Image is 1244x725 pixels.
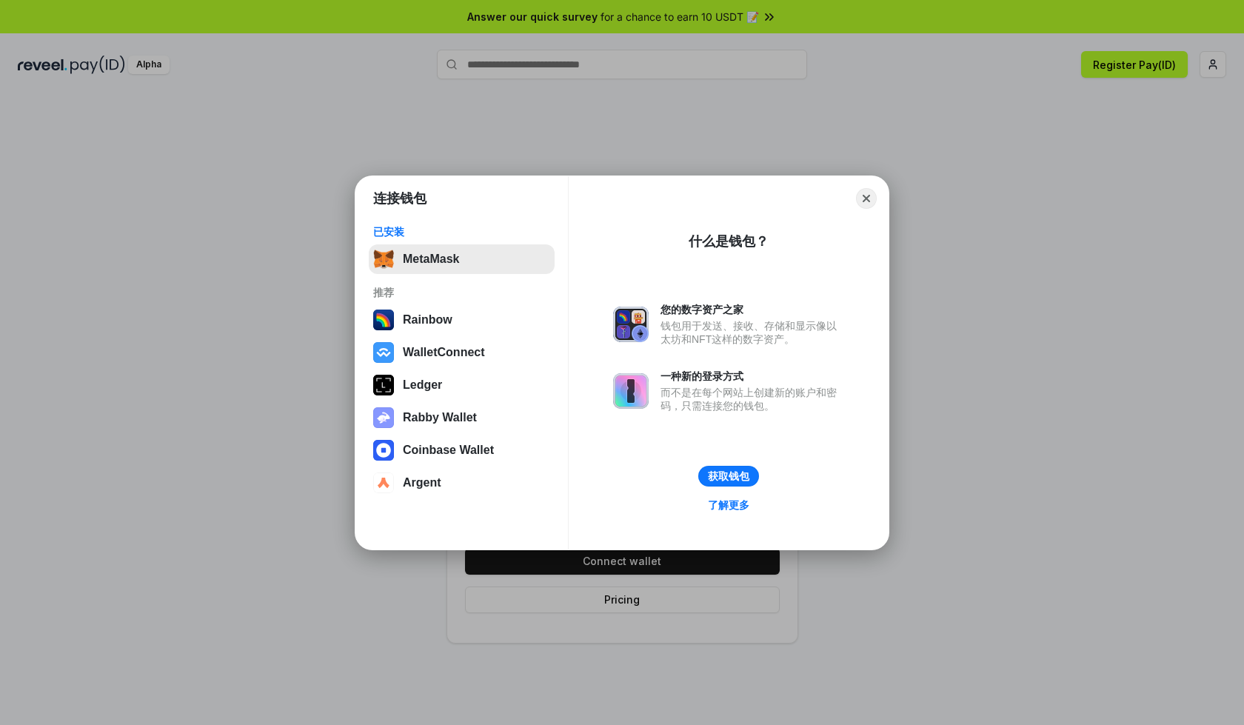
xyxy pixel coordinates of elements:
[613,307,649,342] img: svg+xml,%3Csvg%20xmlns%3D%22http%3A%2F%2Fwww.w3.org%2F2000%2Fsvg%22%20fill%3D%22none%22%20viewBox...
[661,386,844,412] div: 而不是在每个网站上创建新的账户和密码，只需连接您的钱包。
[369,370,555,400] button: Ledger
[373,190,427,207] h1: 连接钱包
[369,244,555,274] button: MetaMask
[661,370,844,383] div: 一种新的登录方式
[373,472,394,493] img: svg+xml,%3Csvg%20width%3D%2228%22%20height%3D%2228%22%20viewBox%3D%220%200%2028%2028%22%20fill%3D...
[403,444,494,457] div: Coinbase Wallet
[373,225,550,238] div: 已安装
[708,470,749,483] div: 获取钱包
[661,319,844,346] div: 钱包用于发送、接收、存储和显示像以太坊和NFT这样的数字资产。
[369,403,555,432] button: Rabby Wallet
[403,313,452,327] div: Rainbow
[708,498,749,512] div: 了解更多
[369,305,555,335] button: Rainbow
[373,375,394,395] img: svg+xml,%3Csvg%20xmlns%3D%22http%3A%2F%2Fwww.w3.org%2F2000%2Fsvg%22%20width%3D%2228%22%20height%3...
[699,495,758,515] a: 了解更多
[373,286,550,299] div: 推荐
[403,411,477,424] div: Rabby Wallet
[698,466,759,487] button: 获取钱包
[661,303,844,316] div: 您的数字资产之家
[403,346,485,359] div: WalletConnect
[369,338,555,367] button: WalletConnect
[373,310,394,330] img: svg+xml,%3Csvg%20width%3D%22120%22%20height%3D%22120%22%20viewBox%3D%220%200%20120%20120%22%20fil...
[373,249,394,270] img: svg+xml,%3Csvg%20fill%3D%22none%22%20height%3D%2233%22%20viewBox%3D%220%200%2035%2033%22%20width%...
[373,440,394,461] img: svg+xml,%3Csvg%20width%3D%2228%22%20height%3D%2228%22%20viewBox%3D%220%200%2028%2028%22%20fill%3D...
[613,373,649,409] img: svg+xml,%3Csvg%20xmlns%3D%22http%3A%2F%2Fwww.w3.org%2F2000%2Fsvg%22%20fill%3D%22none%22%20viewBox...
[403,378,442,392] div: Ledger
[373,407,394,428] img: svg+xml,%3Csvg%20xmlns%3D%22http%3A%2F%2Fwww.w3.org%2F2000%2Fsvg%22%20fill%3D%22none%22%20viewBox...
[689,233,769,250] div: 什么是钱包？
[403,253,459,266] div: MetaMask
[369,435,555,465] button: Coinbase Wallet
[856,188,877,209] button: Close
[403,476,441,490] div: Argent
[369,468,555,498] button: Argent
[373,342,394,363] img: svg+xml,%3Csvg%20width%3D%2228%22%20height%3D%2228%22%20viewBox%3D%220%200%2028%2028%22%20fill%3D...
